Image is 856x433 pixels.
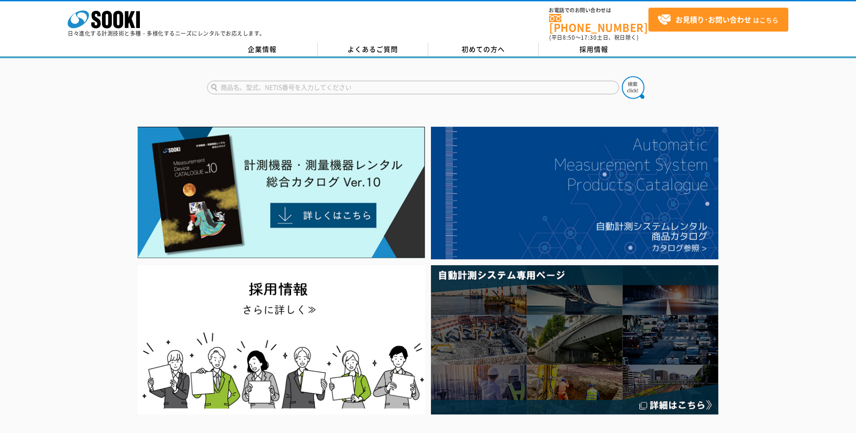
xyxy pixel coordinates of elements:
strong: お見積り･お問い合わせ [676,14,751,25]
img: 自動計測システム専用ページ [431,265,718,415]
a: よくあるご質問 [318,43,428,56]
a: [PHONE_NUMBER] [549,14,648,32]
p: 日々進化する計測技術と多種・多様化するニーズにレンタルでお応えします。 [68,31,265,36]
img: 自動計測システムカタログ [431,127,718,259]
span: 初めての方へ [462,44,505,54]
a: 初めての方へ [428,43,539,56]
a: お見積り･お問い合わせはこちら [648,8,788,32]
span: (平日 ～ 土日、祝日除く) [549,33,639,41]
span: お電話でのお問い合わせは [549,8,648,13]
a: 採用情報 [539,43,649,56]
img: SOOKI recruit [138,265,425,415]
img: Catalog Ver10 [138,127,425,258]
span: 17:30 [581,33,597,41]
span: 8:50 [563,33,575,41]
input: 商品名、型式、NETIS番号を入力してください [207,81,619,94]
img: btn_search.png [622,76,644,99]
a: 企業情報 [207,43,318,56]
span: はこちら [657,13,778,27]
